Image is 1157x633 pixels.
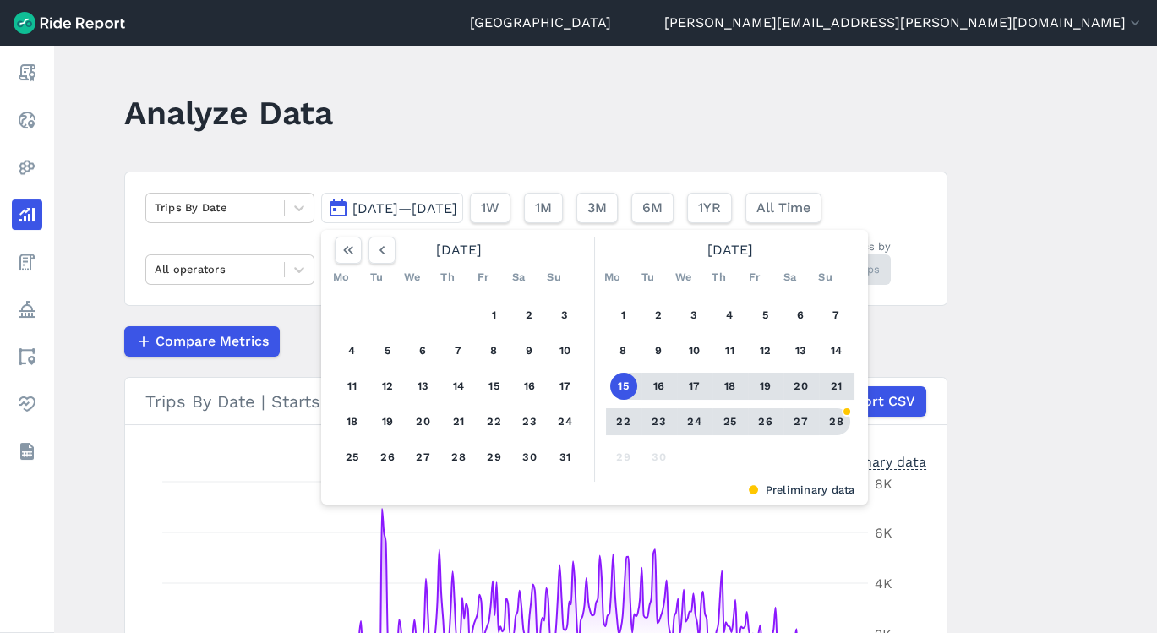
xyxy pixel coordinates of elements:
button: 8 [610,337,637,364]
button: 9 [516,337,543,364]
button: 24 [681,408,708,435]
button: 12 [374,373,401,400]
button: 23 [646,408,673,435]
button: 22 [610,408,637,435]
button: 27 [788,408,815,435]
div: Su [812,264,839,291]
button: 21 [445,408,472,435]
a: [GEOGRAPHIC_DATA] [470,13,611,33]
button: 17 [552,373,579,400]
button: 7 [823,302,850,329]
button: 4 [339,337,366,364]
button: 28 [445,444,472,471]
button: 30 [646,444,673,471]
div: Trips By Date | Starts [145,386,926,417]
div: Th [434,264,461,291]
div: [DATE] [328,237,590,264]
button: 29 [610,444,637,471]
div: Tu [635,264,662,291]
a: Health [12,389,42,419]
span: Compare Metrics [156,331,269,352]
div: Tu [363,264,390,291]
button: 21 [823,373,850,400]
button: Compare Metrics [124,326,280,357]
button: 1M [524,193,563,223]
div: Th [706,264,733,291]
span: 6M [642,198,663,218]
button: 2 [516,302,543,329]
button: 14 [823,337,850,364]
a: Report [12,57,42,88]
img: Ride Report [14,12,125,34]
button: 13 [788,337,815,364]
button: 6 [788,302,815,329]
div: Fr [741,264,768,291]
button: 3 [552,302,579,329]
tspan: 8K [875,476,892,492]
button: 16 [646,373,673,400]
div: [DATE] [599,237,861,264]
button: 12 [752,337,779,364]
div: Mo [599,264,626,291]
button: 17 [681,373,708,400]
button: 15 [481,373,508,400]
span: 3M [587,198,607,218]
button: 29 [481,444,508,471]
div: Mo [328,264,355,291]
span: All Time [756,198,810,218]
button: 15 [610,373,637,400]
h1: Analyze Data [124,90,333,136]
button: [PERSON_NAME][EMAIL_ADDRESS][PERSON_NAME][DOMAIN_NAME] [664,13,1143,33]
button: 5 [752,302,779,329]
button: 8 [481,337,508,364]
button: 6M [631,193,674,223]
button: 20 [788,373,815,400]
button: 16 [516,373,543,400]
div: We [399,264,426,291]
button: 23 [516,408,543,435]
button: 1 [610,302,637,329]
button: 25 [717,408,744,435]
button: 26 [752,408,779,435]
button: 31 [552,444,579,471]
div: Preliminary data [334,482,855,498]
button: 1 [481,302,508,329]
button: 20 [410,408,437,435]
button: 11 [339,373,366,400]
button: 26 [374,444,401,471]
div: Sa [777,264,804,291]
button: 10 [552,337,579,364]
button: 1YR [687,193,732,223]
a: Heatmaps [12,152,42,183]
span: 1M [535,198,552,218]
button: 10 [681,337,708,364]
button: 5 [374,337,401,364]
button: 9 [646,337,673,364]
a: Realtime [12,105,42,135]
button: 7 [445,337,472,364]
button: 18 [339,408,366,435]
button: 6 [410,337,437,364]
button: 25 [339,444,366,471]
button: 11 [717,337,744,364]
div: Preliminary data [818,452,926,470]
div: Fr [470,264,497,291]
div: Sa [505,264,532,291]
button: 19 [752,373,779,400]
button: 18 [717,373,744,400]
a: Areas [12,341,42,372]
button: 30 [516,444,543,471]
button: 28 [823,408,850,435]
a: Analyze [12,199,42,230]
div: Su [541,264,568,291]
tspan: 4K [875,576,892,592]
a: Fees [12,247,42,277]
button: 22 [481,408,508,435]
span: 1W [481,198,499,218]
span: 1YR [698,198,721,218]
a: Datasets [12,436,42,467]
button: 24 [552,408,579,435]
span: [DATE]—[DATE] [352,200,457,216]
button: 1W [470,193,510,223]
button: 14 [445,373,472,400]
